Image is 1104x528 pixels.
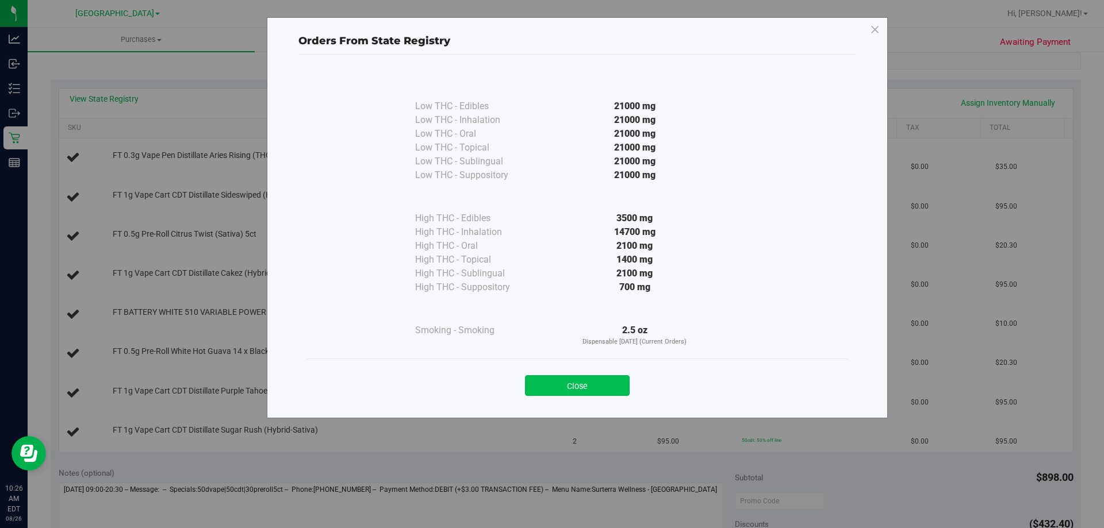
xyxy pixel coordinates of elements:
div: High THC - Topical [415,253,530,267]
div: 2.5 oz [530,323,739,347]
div: 21000 mg [530,155,739,168]
div: High THC - Oral [415,239,530,253]
div: 21000 mg [530,141,739,155]
div: Low THC - Oral [415,127,530,141]
div: 21000 mg [530,127,739,141]
div: Low THC - Edibles [415,99,530,113]
div: 700 mg [530,280,739,294]
div: High THC - Suppository [415,280,530,294]
div: Low THC - Suppository [415,168,530,182]
p: Dispensable [DATE] (Current Orders) [530,337,739,347]
div: High THC - Inhalation [415,225,530,239]
div: Low THC - Inhalation [415,113,530,127]
div: 2100 mg [530,267,739,280]
div: High THC - Edibles [415,211,530,225]
div: 3500 mg [530,211,739,225]
div: 14700 mg [530,225,739,239]
div: Low THC - Topical [415,141,530,155]
div: 2100 mg [530,239,739,253]
div: 21000 mg [530,99,739,113]
div: 1400 mg [530,253,739,267]
div: High THC - Sublingual [415,267,530,280]
div: Low THC - Sublingual [415,155,530,168]
div: 21000 mg [530,168,739,182]
iframe: Resource center [11,436,46,471]
span: Orders From State Registry [298,34,450,47]
div: 21000 mg [530,113,739,127]
button: Close [525,375,630,396]
div: Smoking - Smoking [415,323,530,337]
